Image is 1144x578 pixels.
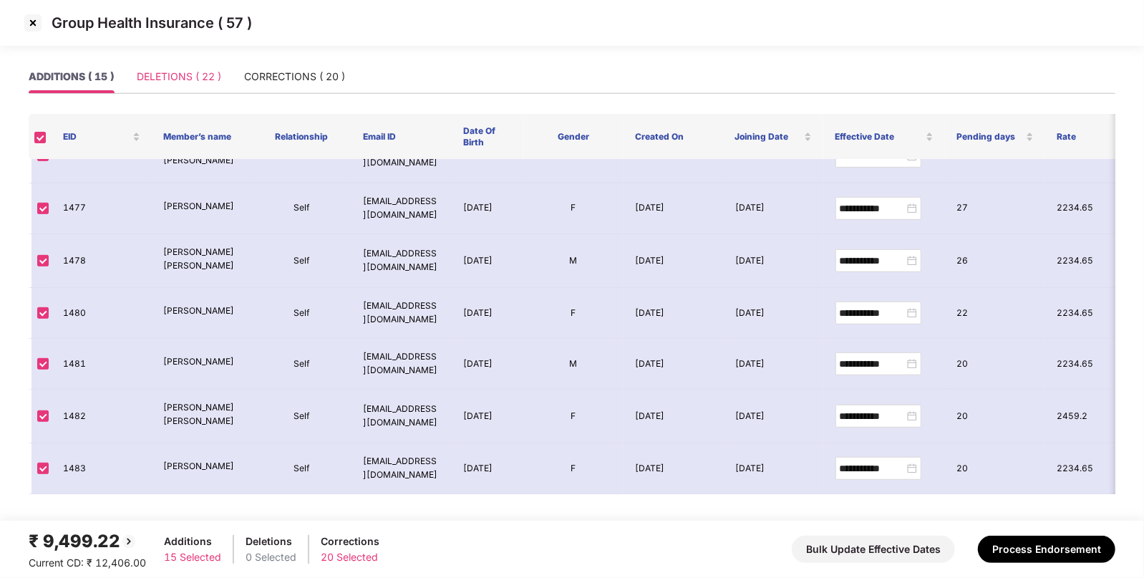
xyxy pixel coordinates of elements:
[452,234,523,289] td: [DATE]
[29,557,146,569] span: Current CD: ₹ 12,406.00
[724,183,824,234] td: [DATE]
[29,528,146,555] div: ₹ 9,499.22
[945,114,1045,160] th: Pending days
[21,11,44,34] img: svg+xml;base64,PHN2ZyBpZD0iQ3Jvc3MtMzJ4MzIiIHhtbG5zPSJodHRwOi8vd3d3LnczLm9yZy8yMDAwL3N2ZyIgd2lkdG...
[163,304,241,318] p: [PERSON_NAME]
[352,339,452,390] td: [EMAIL_ADDRESS][DOMAIN_NAME]
[63,131,130,143] span: EID
[352,183,452,234] td: [EMAIL_ADDRESS][DOMAIN_NAME]
[352,234,452,289] td: [EMAIL_ADDRESS][DOMAIN_NAME]
[352,288,452,339] td: [EMAIL_ADDRESS][DOMAIN_NAME]
[352,390,452,444] td: [EMAIL_ADDRESS][DOMAIN_NAME]
[724,390,824,444] td: [DATE]
[252,339,352,390] td: Self
[163,200,241,213] p: [PERSON_NAME]
[352,114,452,160] th: Email ID
[252,114,352,160] th: Relationship
[724,234,824,289] td: [DATE]
[164,549,221,565] div: 15 Selected
[946,183,1046,234] td: 27
[152,114,252,160] th: Member’s name
[163,401,241,428] p: [PERSON_NAME] [PERSON_NAME]
[624,234,724,289] td: [DATE]
[523,443,624,494] td: F
[244,69,345,85] div: CORRECTIONS ( 20 )
[52,390,152,444] td: 1482
[137,69,221,85] div: DELETIONS ( 22 )
[52,183,152,234] td: 1477
[624,114,724,160] th: Created On
[724,288,824,339] td: [DATE]
[252,443,352,494] td: Self
[452,390,523,444] td: [DATE]
[163,246,241,273] p: [PERSON_NAME] [PERSON_NAME]
[52,443,152,494] td: 1483
[29,69,114,85] div: ADDITIONS ( 15 )
[624,183,724,234] td: [DATE]
[724,339,824,390] td: [DATE]
[120,533,137,550] img: svg+xml;base64,PHN2ZyBpZD0iQmFjay0yMHgyMCIgeG1sbnM9Imh0dHA6Ly93d3cudzMub3JnLzIwMDAvc3ZnIiB3aWR0aD...
[978,536,1115,563] button: Process Endorsement
[452,288,523,339] td: [DATE]
[52,288,152,339] td: 1480
[321,549,379,565] div: 20 Selected
[163,460,241,473] p: [PERSON_NAME]
[523,390,624,444] td: F
[452,443,523,494] td: [DATE]
[523,114,624,160] th: Gender
[52,339,152,390] td: 1481
[946,288,1046,339] td: 22
[624,288,724,339] td: [DATE]
[724,114,824,160] th: Joining Date
[52,14,252,32] p: Group Health Insurance ( 57 )
[523,288,624,339] td: F
[523,339,624,390] td: M
[724,443,824,494] td: [DATE]
[624,443,724,494] td: [DATE]
[452,114,523,160] th: Date Of Birth
[624,390,724,444] td: [DATE]
[624,339,724,390] td: [DATE]
[252,288,352,339] td: Self
[792,536,955,563] button: Bulk Update Effective Dates
[52,114,152,160] th: EID
[246,549,296,565] div: 0 Selected
[823,114,945,160] th: Effective Date
[946,390,1046,444] td: 20
[523,183,624,234] td: F
[946,443,1046,494] td: 20
[321,534,379,549] div: Corrections
[352,443,452,494] td: [EMAIL_ADDRESS][DOMAIN_NAME]
[956,131,1023,143] span: Pending days
[52,234,152,289] td: 1478
[946,234,1046,289] td: 26
[523,234,624,289] td: M
[735,131,802,143] span: Joining Date
[452,183,523,234] td: [DATE]
[252,183,352,234] td: Self
[246,534,296,549] div: Deletions
[252,390,352,444] td: Self
[163,355,241,369] p: [PERSON_NAME]
[164,534,221,549] div: Additions
[835,131,923,143] span: Effective Date
[252,234,352,289] td: Self
[452,339,523,390] td: [DATE]
[946,339,1046,390] td: 20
